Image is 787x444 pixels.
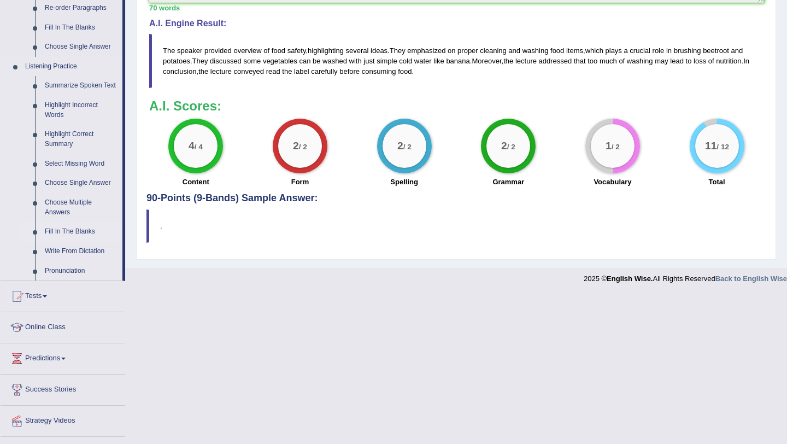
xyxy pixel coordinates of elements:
[40,193,122,222] a: Choose Multiple Answers
[377,57,397,65] span: simple
[708,57,714,65] span: of
[272,46,285,55] span: food
[390,46,406,55] span: They
[1,343,125,371] a: Predictions
[149,98,221,113] b: A.I. Scores:
[457,46,478,55] span: proper
[345,46,368,55] span: several
[503,57,513,65] span: the
[233,67,264,75] span: conveyed
[313,57,320,65] span: be
[363,57,374,65] span: just
[146,209,766,243] blockquote: .
[522,46,549,55] span: washing
[584,268,787,284] div: 2025 © All Rights Reserved
[243,57,261,65] span: some
[480,46,506,55] span: cleaning
[163,57,190,65] span: potatoes
[204,46,232,55] span: provided
[566,46,583,55] span: items
[40,18,122,38] a: Fill In The Blanks
[40,125,122,154] a: Highlight Correct Summary
[588,57,597,65] span: too
[163,46,175,55] span: The
[233,46,261,55] span: overview
[606,46,622,55] span: plays
[716,57,741,65] span: nutrition
[293,140,299,152] big: 2
[40,37,122,57] a: Choose Single Answer
[446,57,469,65] span: banana
[299,143,307,151] small: / 2
[40,173,122,193] a: Choose Single Answer
[287,46,306,55] span: safety
[40,222,122,242] a: Fill In The Blanks
[397,140,403,152] big: 2
[40,76,122,96] a: Summarize Spoken Text
[362,67,396,75] span: consuming
[653,46,665,55] span: role
[263,46,269,55] span: of
[606,140,612,152] big: 1
[311,67,337,75] span: carefully
[177,46,202,55] span: speaker
[322,57,347,65] span: washed
[40,154,122,174] a: Select Missing Word
[501,140,507,152] big: 2
[627,57,653,65] span: washing
[550,46,564,55] span: food
[40,242,122,261] a: Write From Dictation
[403,143,411,151] small: / 2
[149,3,763,13] div: 70 words
[716,143,729,151] small: / 12
[715,274,787,283] a: Back to English Wise
[398,67,412,75] span: food
[266,67,280,75] span: read
[743,57,749,65] span: In
[40,261,122,281] a: Pronunciation
[624,46,628,55] span: a
[291,177,309,187] label: Form
[709,177,725,187] label: Total
[492,177,524,187] label: Grammar
[574,57,586,65] span: that
[1,312,125,340] a: Online Class
[694,57,706,65] span: loss
[703,46,729,55] span: beetroot
[630,46,650,55] span: crucial
[390,177,418,187] label: Spelling
[349,57,362,65] span: with
[263,57,297,65] span: vegetables
[612,143,620,151] small: / 2
[507,143,515,151] small: / 2
[407,46,445,55] span: emphasized
[607,274,653,283] strong: English Wise.
[433,57,444,65] span: like
[183,177,209,187] label: Content
[1,406,125,433] a: Strategy Videos
[674,46,701,55] span: brushing
[515,57,537,65] span: lecture
[448,46,455,55] span: on
[508,46,520,55] span: and
[189,140,195,152] big: 4
[619,57,625,65] span: of
[371,46,387,55] span: ideas
[655,57,668,65] span: may
[192,57,208,65] span: They
[1,281,125,308] a: Tests
[149,19,763,28] h4: A.I. Engine Result:
[339,67,360,75] span: before
[670,57,684,65] span: lead
[472,57,501,65] span: Moreover
[40,96,122,125] a: Highlight Incorrect Words
[282,67,292,75] span: the
[666,46,672,55] span: in
[198,67,208,75] span: the
[731,46,743,55] span: and
[210,67,232,75] span: lecture
[1,375,125,402] a: Success Stories
[210,57,242,65] span: discussed
[195,143,203,151] small: / 4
